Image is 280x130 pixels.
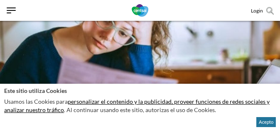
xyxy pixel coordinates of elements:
p: Usamos las Cookies para . Al continuar usando este sitio, autorizas el uso de Cookies. [4,95,276,116]
h2: Este sitio utiliza Cookies [4,87,276,95]
button: Acepto [256,117,276,127]
img: CentSai [132,4,148,17]
a: Login [251,7,263,14]
img: search [266,7,274,15]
